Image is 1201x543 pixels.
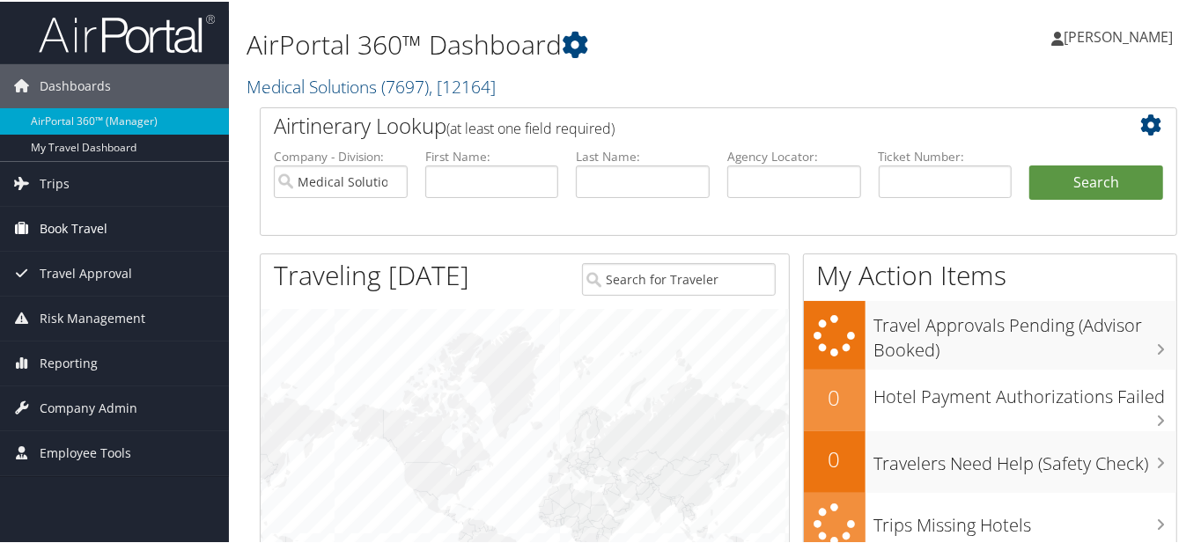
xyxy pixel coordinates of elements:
[804,381,866,411] h2: 0
[804,429,1176,491] a: 0Travelers Need Help (Safety Check)
[425,146,559,164] label: First Name:
[804,368,1176,429] a: 0Hotel Payment Authorizations Failed
[40,429,131,473] span: Employee Tools
[40,205,107,249] span: Book Travel
[804,299,1176,367] a: Travel Approvals Pending (Advisor Booked)
[40,385,137,429] span: Company Admin
[879,146,1013,164] label: Ticket Number:
[40,250,132,294] span: Travel Approval
[40,340,98,384] span: Reporting
[247,73,496,97] a: Medical Solutions
[274,146,408,164] label: Company - Division:
[727,146,861,164] label: Agency Locator:
[40,295,145,339] span: Risk Management
[1051,9,1190,62] a: [PERSON_NAME]
[429,73,496,97] span: , [ 12164 ]
[804,255,1176,292] h1: My Action Items
[247,25,876,62] h1: AirPortal 360™ Dashboard
[274,109,1087,139] h2: Airtinerary Lookup
[874,374,1176,407] h3: Hotel Payment Authorizations Failed
[804,443,866,473] h2: 0
[274,255,469,292] h1: Traveling [DATE]
[446,117,615,136] span: (at least one field required)
[582,261,776,294] input: Search for Traveler
[381,73,429,97] span: ( 7697 )
[1029,164,1163,199] button: Search
[874,503,1176,536] h3: Trips Missing Hotels
[40,160,70,204] span: Trips
[40,62,111,106] span: Dashboards
[39,11,215,53] img: airportal-logo.png
[576,146,710,164] label: Last Name:
[874,441,1176,474] h3: Travelers Need Help (Safety Check)
[1064,26,1173,45] span: [PERSON_NAME]
[874,303,1176,361] h3: Travel Approvals Pending (Advisor Booked)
